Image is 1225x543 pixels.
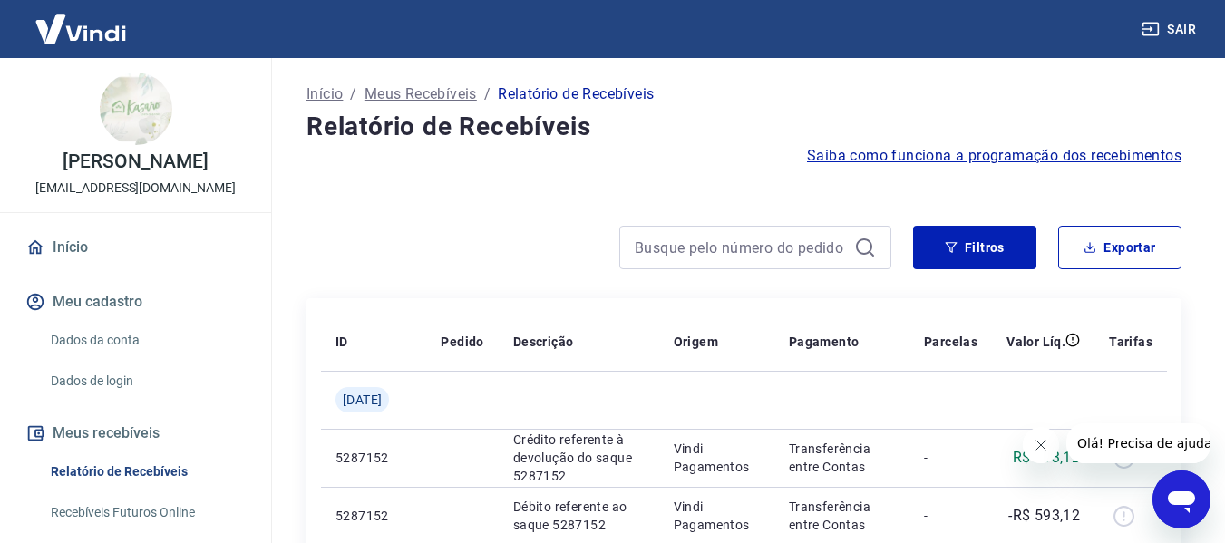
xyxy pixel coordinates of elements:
[22,282,249,322] button: Meu cadastro
[335,333,348,351] p: ID
[365,83,477,105] a: Meus Recebíveis
[11,13,152,27] span: Olá! Precisa de ajuda?
[1008,505,1080,527] p: -R$ 593,12
[335,449,412,467] p: 5287152
[44,453,249,490] a: Relatório de Recebíveis
[789,498,895,534] p: Transferência entre Contas
[1109,333,1152,351] p: Tarifas
[913,226,1036,269] button: Filtros
[335,507,412,525] p: 5287152
[22,413,249,453] button: Meus recebíveis
[22,228,249,267] a: Início
[674,440,760,476] p: Vindi Pagamentos
[343,391,382,409] span: [DATE]
[1058,226,1181,269] button: Exportar
[924,449,977,467] p: -
[100,73,172,145] img: b623c6c0-cd5c-49bb-b005-6d9b3db0bfd6.jpeg
[789,440,895,476] p: Transferência entre Contas
[306,83,343,105] a: Início
[306,109,1181,145] h4: Relatório de Recebíveis
[924,333,977,351] p: Parcelas
[484,83,491,105] p: /
[513,498,645,534] p: Débito referente ao saque 5287152
[44,322,249,359] a: Dados da conta
[513,333,574,351] p: Descrição
[1023,427,1059,463] iframe: Close message
[44,494,249,531] a: Recebíveis Futuros Online
[789,333,860,351] p: Pagamento
[22,1,140,56] img: Vindi
[1138,13,1203,46] button: Sair
[44,363,249,400] a: Dados de login
[807,145,1181,167] a: Saiba como funciona a programação dos recebimentos
[35,179,236,198] p: [EMAIL_ADDRESS][DOMAIN_NAME]
[635,234,847,261] input: Busque pelo número do pedido
[63,152,208,171] p: [PERSON_NAME]
[924,507,977,525] p: -
[674,498,760,534] p: Vindi Pagamentos
[441,333,483,351] p: Pedido
[498,83,654,105] p: Relatório de Recebíveis
[1152,470,1210,528] iframe: Button to launch messaging window
[1006,333,1065,351] p: Valor Líq.
[674,333,718,351] p: Origem
[1013,447,1081,469] p: R$ 593,12
[350,83,356,105] p: /
[1066,423,1210,463] iframe: Message from company
[513,431,645,485] p: Crédito referente à devolução do saque 5287152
